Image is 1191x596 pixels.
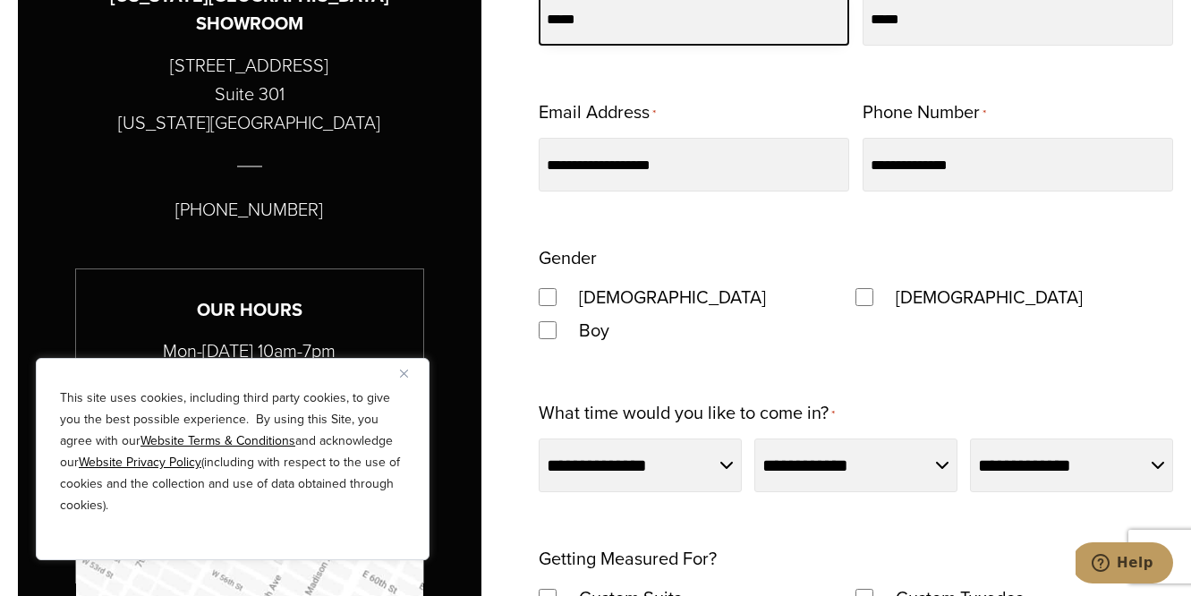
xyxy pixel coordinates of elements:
iframe: Opens a widget where you can chat to one of our agents [1076,542,1173,587]
p: [PHONE_NUMBER] [175,195,323,224]
h3: Our Hours [76,296,423,324]
img: Close [400,370,408,378]
p: Mon-[DATE] 10am-7pm Sat & Sun 10am-6pm [76,337,423,393]
p: This site uses cookies, including third party cookies, to give you the best possible experience. ... [60,387,405,516]
p: [STREET_ADDRESS] Suite 301 [US_STATE][GEOGRAPHIC_DATA] [118,51,380,137]
legend: Getting Measured For? [539,542,717,575]
button: Close [400,362,421,384]
label: [DEMOGRAPHIC_DATA] [878,281,1101,313]
label: Email Address [539,96,656,131]
label: [DEMOGRAPHIC_DATA] [561,281,784,313]
label: Boy [561,314,627,346]
a: Website Privacy Policy [79,453,201,472]
label: What time would you like to come in? [539,396,835,431]
label: Phone Number [863,96,986,131]
a: Website Terms & Conditions [140,431,295,450]
legend: Gender [539,242,597,274]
